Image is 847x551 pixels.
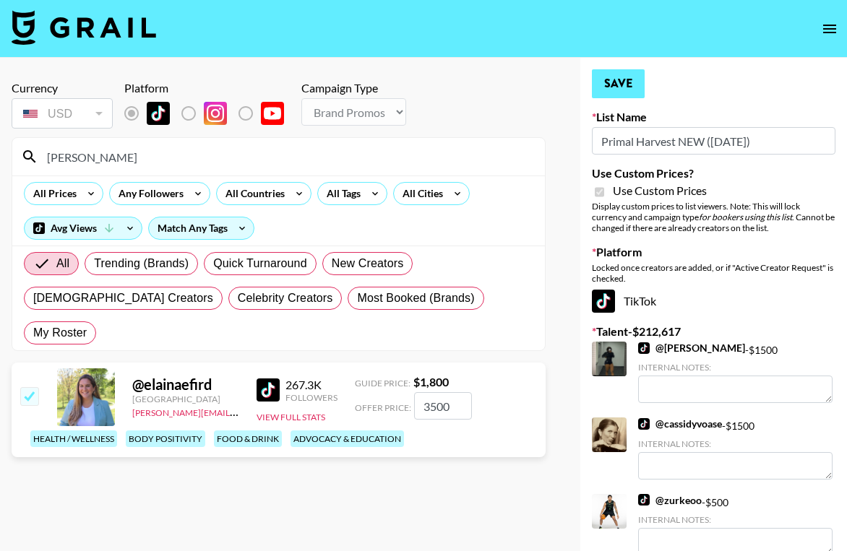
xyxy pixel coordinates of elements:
em: for bookers using this list [699,212,792,222]
label: Use Custom Prices? [592,166,835,181]
div: Currency [12,81,113,95]
span: Offer Price: [355,402,411,413]
div: Campaign Type [301,81,406,95]
label: Platform [592,245,835,259]
div: TikTok [592,290,835,313]
span: Most Booked (Brands) [357,290,474,307]
div: - $ 1500 [638,417,833,479]
div: USD [14,101,110,126]
button: open drawer [815,14,844,43]
div: Avg Views [25,217,142,239]
div: advocacy & education [291,430,404,447]
img: YouTube [261,102,284,125]
div: health / wellness [30,430,117,447]
div: All Tags [318,183,364,204]
div: Internal Notes: [638,438,833,449]
span: Celebrity Creators [238,290,333,307]
div: body positivity [126,430,205,447]
div: Any Followers [110,183,186,204]
div: Internal Notes: [638,362,833,373]
button: View Full Stats [257,412,325,422]
input: 1,800 [414,392,472,420]
div: List locked to TikTok. [124,98,296,129]
img: TikTok [638,342,650,354]
span: My Roster [33,324,87,342]
img: Instagram [204,102,227,125]
div: Currency is locked to USD [12,95,113,131]
strong: $ 1,800 [413,375,449,389]
div: [GEOGRAPHIC_DATA] [132,394,239,404]
span: New Creators [332,255,404,272]
span: Trending (Brands) [94,255,189,272]
input: Search by User Name [38,145,536,168]
img: TikTok [638,494,650,506]
a: @[PERSON_NAME] [638,342,745,355]
a: @zurkeoo [638,494,702,507]
div: All Countries [217,183,288,204]
div: Internal Notes: [638,514,833,525]
div: Match Any Tags [149,217,254,239]
img: TikTok [592,290,615,313]
div: food & drink [214,430,282,447]
div: Locked once creators are added, or if "Active Creator Request" is checked. [592,262,835,284]
div: Platform [124,81,296,95]
span: Quick Turnaround [213,255,307,272]
a: @cassidyvoase [638,417,722,430]
span: [DEMOGRAPHIC_DATA] Creators [33,290,213,307]
div: Display custom prices to list viewers. Note: This will lock currency and campaign type . Cannot b... [592,201,835,233]
button: Save [592,69,645,98]
img: TikTok [257,378,280,402]
span: Guide Price: [355,378,410,389]
img: TikTok [147,102,170,125]
div: 267.3K [285,378,337,392]
label: List Name [592,110,835,124]
div: @ elainaefird [132,376,239,394]
img: TikTok [638,418,650,430]
span: Use Custom Prices [613,183,707,198]
a: [PERSON_NAME][EMAIL_ADDRESS][PERSON_NAME][DOMAIN_NAME] [132,404,415,418]
div: Followers [285,392,337,403]
div: - $ 1500 [638,342,833,403]
span: All [56,255,69,272]
div: All Prices [25,183,79,204]
img: Grail Talent [12,10,156,45]
label: Talent - $ 212,617 [592,324,835,339]
div: All Cities [394,183,446,204]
